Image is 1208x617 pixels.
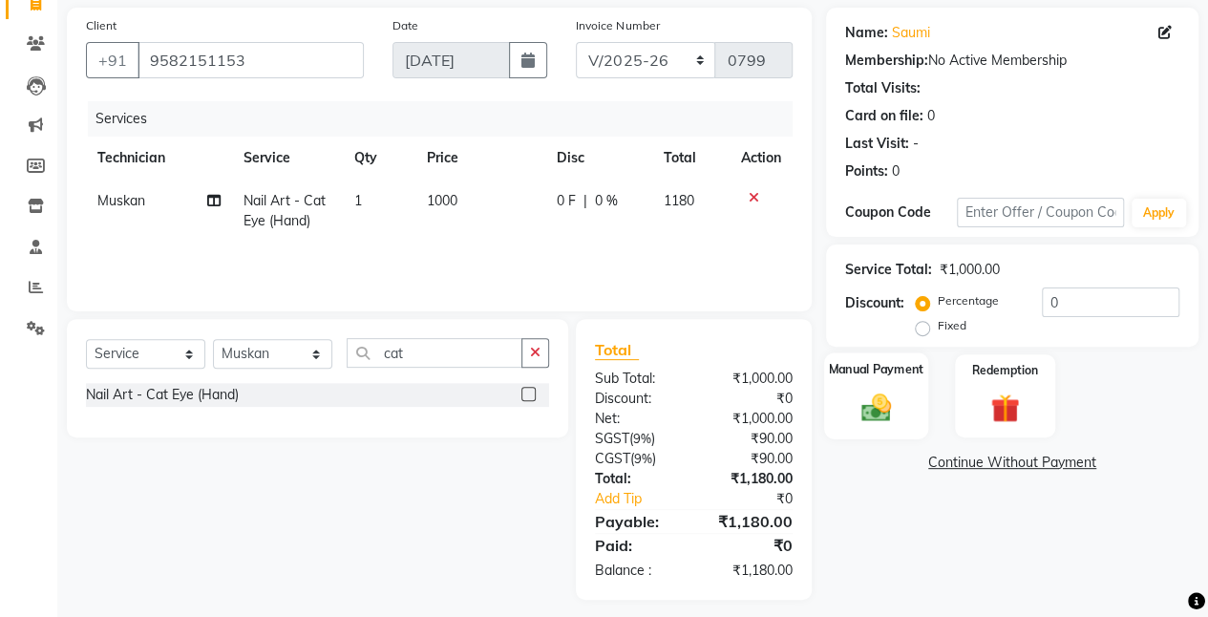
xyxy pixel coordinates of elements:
[557,191,576,211] span: 0 F
[86,17,117,34] label: Client
[581,449,694,469] div: ( )
[845,161,888,181] div: Points:
[845,78,921,98] div: Total Visits:
[595,430,629,447] span: SGST
[583,191,587,211] span: |
[957,198,1124,227] input: Enter Offer / Coupon Code
[927,106,935,126] div: 0
[693,561,807,581] div: ₹1,180.00
[972,362,1038,379] label: Redemption
[581,489,712,509] a: Add Tip
[392,17,418,34] label: Date
[347,338,522,368] input: Search or Scan
[845,51,1179,71] div: No Active Membership
[845,260,932,280] div: Service Total:
[97,192,145,209] span: Muskan
[354,192,362,209] span: 1
[693,469,807,489] div: ₹1,180.00
[845,106,923,126] div: Card on file:
[845,202,957,223] div: Coupon Code
[845,134,909,154] div: Last Visit:
[244,192,326,229] span: Nail Art - Cat Eye (Hand)
[982,391,1028,426] img: _gift.svg
[652,137,730,180] th: Total
[576,17,659,34] label: Invoice Number
[892,161,900,181] div: 0
[664,192,694,209] span: 1180
[88,101,807,137] div: Services
[343,137,416,180] th: Qty
[938,317,966,334] label: Fixed
[581,469,694,489] div: Total:
[581,534,694,557] div: Paid:
[892,23,930,43] a: Saumi
[581,369,694,389] div: Sub Total:
[415,137,545,180] th: Price
[852,390,901,424] img: _cash.svg
[693,510,807,533] div: ₹1,180.00
[595,191,618,211] span: 0 %
[633,431,651,446] span: 9%
[581,561,694,581] div: Balance :
[581,429,694,449] div: ( )
[427,192,457,209] span: 1000
[829,360,924,378] label: Manual Payment
[830,453,1195,473] a: Continue Without Payment
[913,134,919,154] div: -
[581,389,694,409] div: Discount:
[712,489,807,509] div: ₹0
[693,389,807,409] div: ₹0
[845,293,904,313] div: Discount:
[86,385,239,405] div: Nail Art - Cat Eye (Hand)
[693,534,807,557] div: ₹0
[693,409,807,429] div: ₹1,000.00
[938,292,999,309] label: Percentage
[1132,199,1186,227] button: Apply
[86,42,139,78] button: +91
[940,260,1000,280] div: ₹1,000.00
[581,510,694,533] div: Payable:
[693,369,807,389] div: ₹1,000.00
[138,42,364,78] input: Search by Name/Mobile/Email/Code
[693,429,807,449] div: ₹90.00
[595,450,630,467] span: CGST
[86,137,232,180] th: Technician
[693,449,807,469] div: ₹90.00
[581,409,694,429] div: Net:
[845,51,928,71] div: Membership:
[595,340,639,360] span: Total
[634,451,652,466] span: 9%
[232,137,343,180] th: Service
[730,137,793,180] th: Action
[545,137,652,180] th: Disc
[845,23,888,43] div: Name:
